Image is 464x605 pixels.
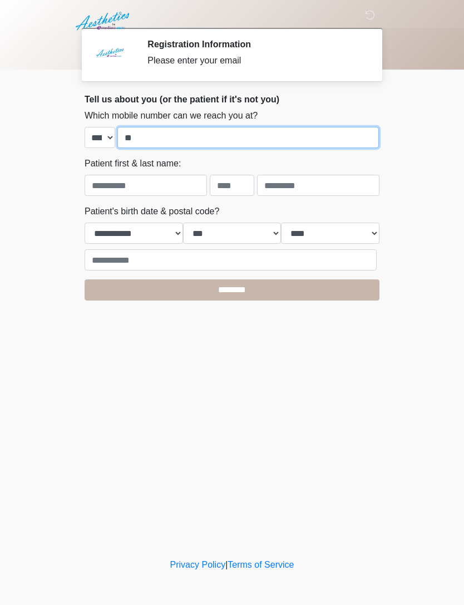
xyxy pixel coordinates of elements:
h2: Tell us about you (or the patient if it's not you) [85,94,379,105]
img: Agent Avatar [93,39,126,72]
a: Terms of Service [228,560,294,569]
label: Patient first & last name: [85,157,181,170]
a: | [225,560,228,569]
div: Please enter your email [147,54,363,67]
label: Patient's birth date & postal code? [85,205,219,218]
img: Aesthetics by Emediate Cure Logo [73,8,134,34]
h2: Registration Information [147,39,363,50]
a: Privacy Policy [170,560,226,569]
label: Which mobile number can we reach you at? [85,109,258,122]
